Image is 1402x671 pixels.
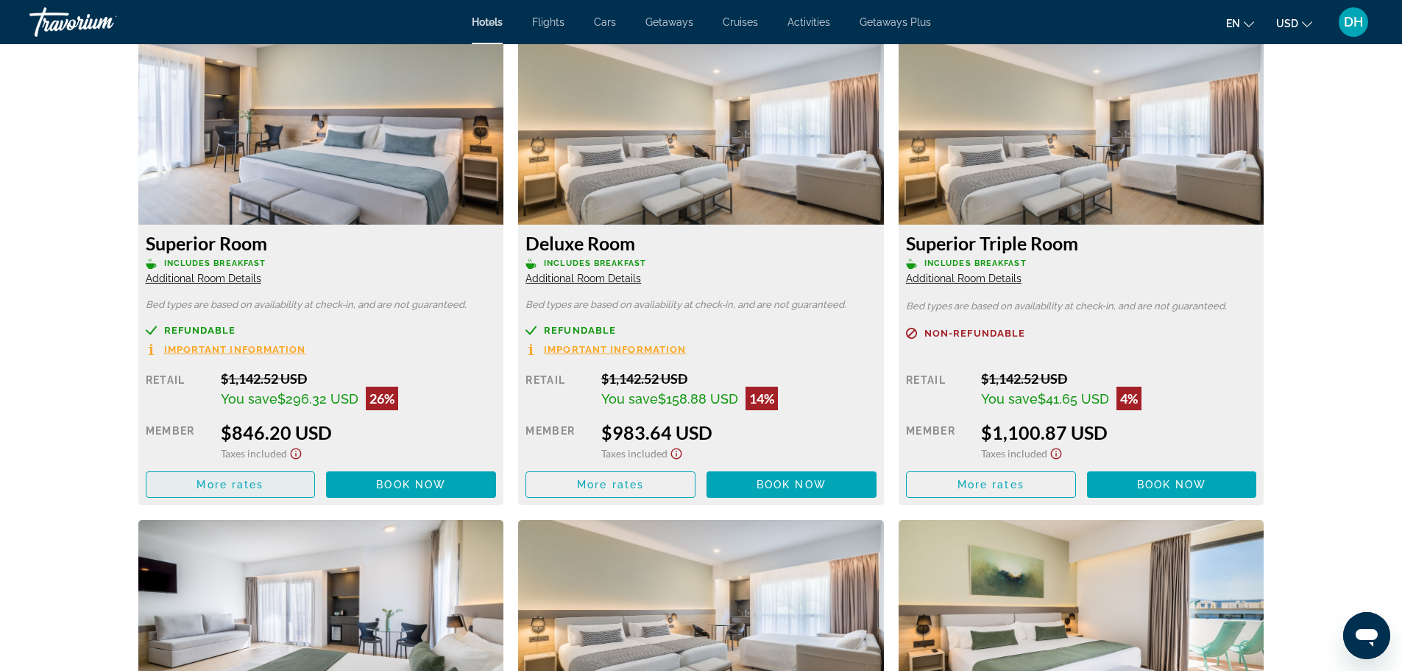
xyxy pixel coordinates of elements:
span: You save [601,391,658,407]
span: Includes Breakfast [924,259,1027,268]
h3: Superior Triple Room [906,232,1257,254]
a: Getaways Plus [860,16,931,28]
p: Bed types are based on availability at check-in, and are not guaranteed. [906,301,1257,312]
span: Taxes included [981,447,1047,460]
span: More rates [577,479,644,491]
a: Cars [594,16,616,28]
div: $1,142.52 USD [981,370,1256,387]
div: 26% [366,387,398,410]
p: Bed types are based on availability at check-in, and are not guaranteed. [146,300,497,310]
div: Retail [906,370,970,410]
span: DH [1344,15,1363,29]
span: USD [1276,18,1298,29]
div: $1,100.87 USD [981,421,1256,443]
span: More rates [957,479,1024,491]
span: Important Information [544,345,686,354]
span: Important Information [164,345,306,354]
a: Travorium [29,3,177,41]
button: Show Taxes and Fees disclaimer [1047,443,1065,460]
span: Taxes included [601,447,668,460]
span: Additional Room Details [906,273,1022,284]
span: Additional Room Details [146,273,261,284]
button: Change language [1226,13,1254,34]
span: $296.32 USD [277,391,358,407]
span: Non-refundable [924,329,1025,338]
img: 65815099-1cad-48be-89c1-640f692b5460.jpeg [138,41,504,225]
a: Getaways [645,16,693,28]
button: Book now [707,471,877,498]
span: $41.65 USD [1038,391,1109,407]
span: Book now [757,479,826,491]
img: 93924045-b9a6-4053-a5aa-fe1e4620a93c.jpeg [518,41,884,225]
p: Bed types are based on availability at check-in, and are not guaranteed. [525,300,877,310]
button: Important Information [525,343,686,356]
h3: Superior Room [146,232,497,254]
button: Important Information [146,343,306,356]
button: Show Taxes and Fees disclaimer [668,443,685,460]
a: Activities [787,16,830,28]
span: en [1226,18,1240,29]
div: 14% [746,387,778,410]
button: More rates [146,471,316,498]
a: Cruises [723,16,758,28]
div: Retail [146,370,210,410]
span: Includes Breakfast [164,259,266,268]
div: $1,142.52 USD [221,370,496,387]
a: Hotels [472,16,503,28]
div: 4% [1116,387,1141,410]
div: Retail [525,370,590,410]
span: Refundable [164,326,236,335]
span: Refundable [544,326,616,335]
button: Show Taxes and Fees disclaimer [287,443,305,460]
iframe: Button to launch messaging window [1343,612,1390,659]
div: $1,142.52 USD [601,370,877,387]
div: Member [906,421,970,460]
button: More rates [525,471,695,498]
a: Refundable [525,325,877,336]
button: Book now [326,471,496,498]
button: Book now [1087,471,1257,498]
span: Taxes included [221,447,287,460]
button: Change currency [1276,13,1312,34]
div: Member [146,421,210,460]
div: $983.64 USD [601,421,877,443]
span: $158.88 USD [658,391,738,407]
img: 93924045-b9a6-4053-a5aa-fe1e4620a93c.jpeg [899,41,1264,225]
a: Flights [532,16,564,28]
h3: Deluxe Room [525,232,877,254]
span: Additional Room Details [525,273,641,284]
div: Member [525,421,590,460]
span: Book now [376,479,446,491]
button: More rates [906,471,1076,498]
span: Includes Breakfast [544,259,646,268]
span: You save [221,391,277,407]
span: You save [981,391,1038,407]
button: User Menu [1334,7,1373,38]
span: Book now [1137,479,1207,491]
div: $846.20 USD [221,421,496,443]
span: More rates [197,479,263,491]
a: Refundable [146,325,497,336]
